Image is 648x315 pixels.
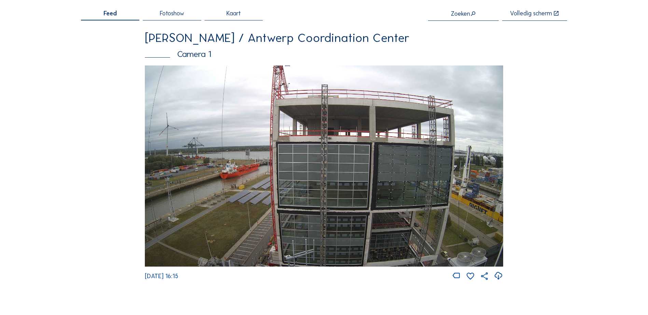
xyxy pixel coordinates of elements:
span: [DATE] 16:15 [145,272,178,280]
div: [PERSON_NAME] / Antwerp Coordination Center [145,32,503,44]
img: Image [145,65,503,267]
span: Fotoshow [160,10,184,16]
div: Volledig scherm [510,10,552,17]
div: Camera 1 [145,50,503,58]
span: Kaart [226,10,241,16]
span: Feed [104,10,117,16]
